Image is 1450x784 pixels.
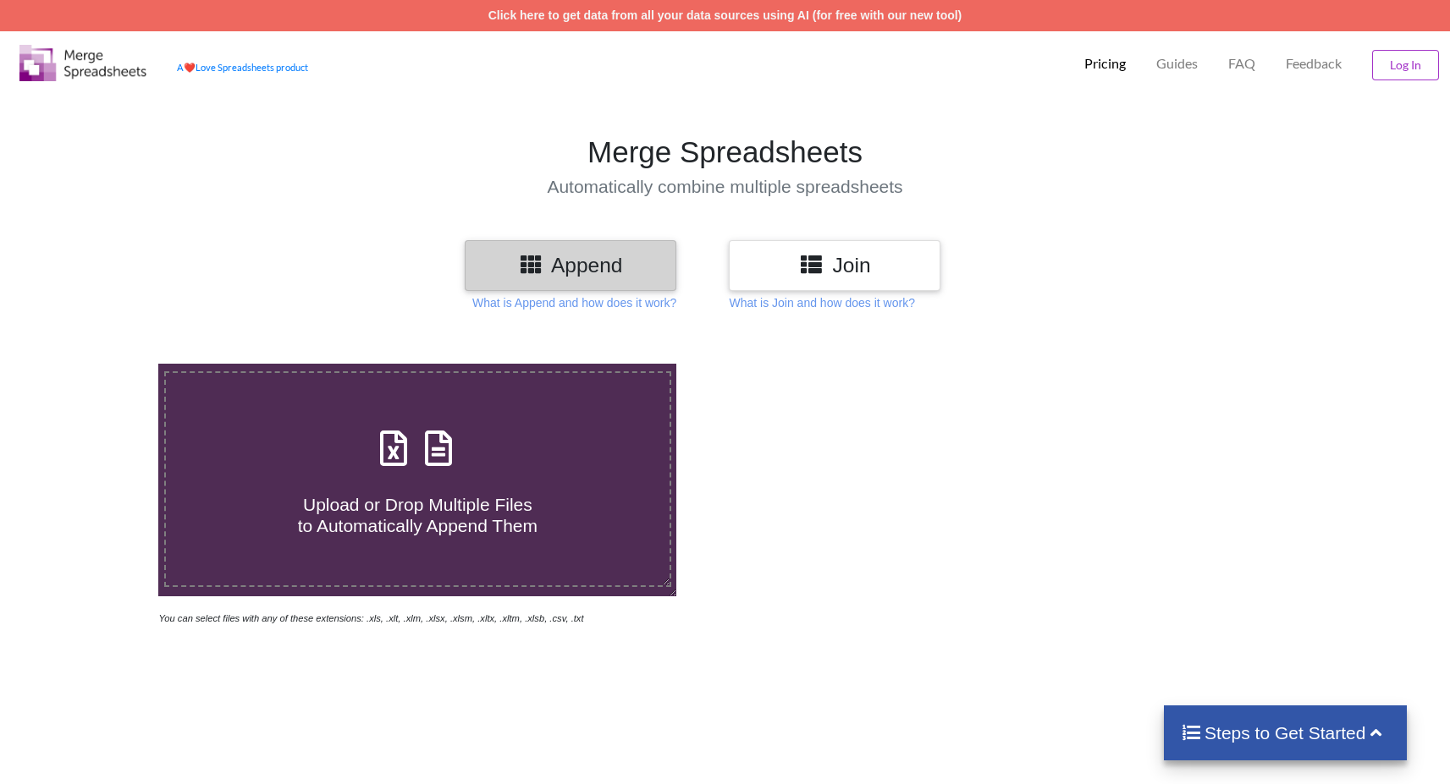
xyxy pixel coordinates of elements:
span: heart [184,62,196,73]
a: AheartLove Spreadsheets product [177,62,308,73]
p: What is Join and how does it work? [729,294,914,311]
img: Logo.png [19,45,146,81]
span: Feedback [1286,57,1342,70]
h3: Append [477,253,664,277]
h4: Steps to Get Started [1181,722,1390,743]
p: Pricing [1084,55,1126,73]
a: Click here to get data from all your data sources using AI (for free with our new tool) [488,8,962,22]
button: Log In [1372,50,1439,80]
p: Guides [1156,55,1198,73]
span: Upload or Drop Multiple Files to Automatically Append Them [298,495,538,535]
p: What is Append and how does it work? [472,294,676,311]
i: You can select files with any of these extensions: .xls, .xlt, .xlm, .xlsx, .xlsm, .xltx, .xltm, ... [158,613,583,623]
h3: Join [742,253,928,277]
p: FAQ [1228,55,1255,73]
